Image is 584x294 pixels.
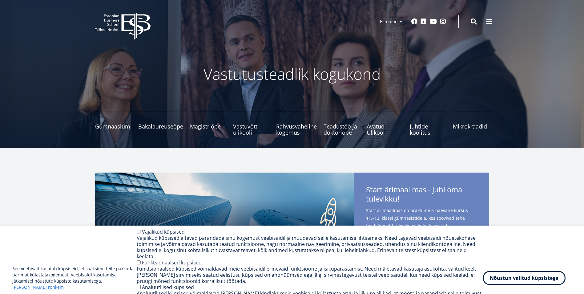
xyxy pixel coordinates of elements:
[137,266,483,284] div: Funktsionaalsed küpsised võimaldavad meie veebisaidil erinevaid funktsioone ja isikupärastamist. ...
[366,194,399,203] span: tulevikku!
[453,111,489,136] a: Mikrokraadid
[142,259,202,266] label: Funktsionaalsed küpsised
[324,123,360,136] span: Teadustöö ja doktoriõpe
[12,266,137,290] p: See veebisait kasutab küpsiseid, et saaksime teile pakkuda parimat külastajakogemust. Veebisaidi ...
[142,284,194,291] label: Analüütilised küpsised
[411,18,417,25] a: Facebook
[129,65,455,83] p: Vastutusteadlik kogukond
[366,206,477,245] span: Start ärimaailmas on praktiline 3-päevane kursus 11.–12. klassi gümnasistidele, kes soovivad teha...
[324,111,360,136] a: Teadustöö ja doktoriõpe
[190,123,226,129] span: Magistriõpe
[95,173,354,290] img: Start arimaailmas
[276,111,317,136] a: Rahvusvaheline kogemus
[440,18,446,25] a: Instagram
[367,123,403,136] span: Avatud Ülikool
[410,123,446,136] span: Juhtide koolitus
[95,111,131,136] a: Gümnaasium
[233,123,269,136] span: Vastuvõtt ülikooli
[138,111,183,136] a: Bakalaureuseõpe
[421,18,427,25] a: Linkedin
[366,185,477,205] span: Start ärimaailmas - Juhi oma
[12,284,64,290] a: [PERSON_NAME] rohkem
[430,18,437,25] a: Youtube
[142,228,185,235] label: Vajalikud küpsised
[233,111,269,136] a: Vastuvõtt ülikooli
[410,111,446,136] a: Juhtide koolitus
[95,123,131,129] span: Gümnaasium
[367,111,403,136] a: Avatud Ülikool
[483,271,566,285] button: Nõustun valitud küpsistega
[276,123,317,136] span: Rahvusvaheline kogemus
[453,123,489,129] span: Mikrokraadid
[138,123,183,129] span: Bakalaureuseõpe
[137,235,483,259] div: Vajalikud küpsised aitavad parandada sinu kogemust veebisaidil ja muudavad selle kasutamise lihts...
[190,111,226,136] a: Magistriõpe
